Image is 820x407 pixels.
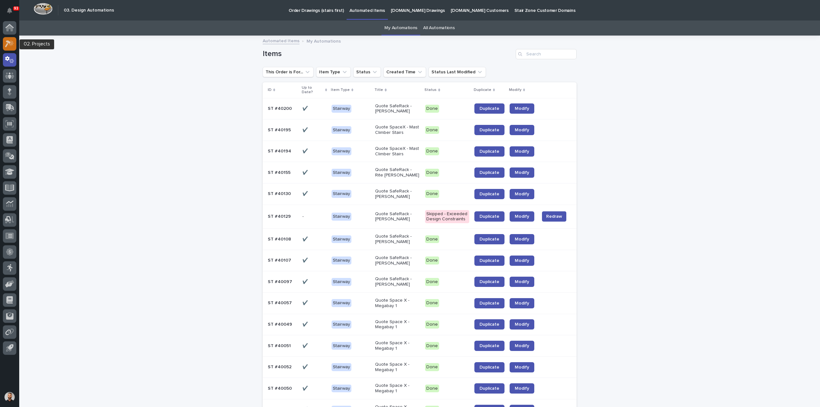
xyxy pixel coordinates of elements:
[375,211,420,222] p: Quote SafeRack - [PERSON_NAME]
[480,192,499,196] span: Duplicate
[263,314,577,335] tr: ST #40049ST #40049 ✔️✔️ StairwayQuote Space X - Megabay 1DoneDuplicateModify
[425,126,439,134] div: Done
[263,335,577,357] tr: ST #40051ST #40051 ✔️✔️ StairwayQuote Space X - Megabay 1DoneDuplicateModify
[268,299,293,306] p: ST #40057
[425,299,439,307] div: Done
[515,386,529,391] span: Modify
[542,211,566,222] button: Redraw
[474,234,504,244] a: Duplicate
[268,342,292,349] p: ST #40051
[510,298,534,308] a: Modify
[375,298,420,309] p: Quote Space X - Megabay 1
[424,86,437,94] p: Status
[332,105,351,113] div: Stairway
[474,211,504,222] a: Duplicate
[425,363,439,371] div: Done
[474,298,504,308] a: Duplicate
[425,321,439,329] div: Done
[510,362,534,372] a: Modify
[515,258,529,263] span: Modify
[425,105,439,113] div: Done
[375,234,420,245] p: Quote SafeRack - [PERSON_NAME]
[263,229,577,250] tr: ST #40108ST #40108 ✔️✔️ StairwayQuote SafeRack - [PERSON_NAME]DoneDuplicateModify
[375,383,420,394] p: Quote Space X - Megabay 1
[268,126,292,133] p: ST #40195
[263,162,577,183] tr: ST #40155ST #40155 ✔️✔️ StairwayQuote SafeRack - Rite [PERSON_NAME]DoneDuplicateModify
[268,321,293,327] p: ST #40049
[510,383,534,394] a: Modify
[302,342,309,349] p: ✔️
[263,378,577,399] tr: ST #40050ST #40050 ✔️✔️ StairwayQuote Space X - Megabay 1DoneDuplicateModify
[516,49,577,59] input: Search
[474,146,504,157] a: Duplicate
[474,103,504,114] a: Duplicate
[302,84,323,96] p: Up to Date?
[425,190,439,198] div: Done
[332,169,351,177] div: Stairway
[510,319,534,330] a: Modify
[546,213,562,220] span: Redraw
[425,147,439,155] div: Done
[268,147,292,154] p: ST #40194
[375,125,420,135] p: Quote SpaceX - Mast Climber Stairs
[510,256,534,266] a: Modify
[515,280,529,284] span: Modify
[375,362,420,373] p: Quote Space X - Megabay 1
[302,169,309,175] p: ✔️
[302,126,309,133] p: ✔️
[510,189,534,199] a: Modify
[510,103,534,114] a: Modify
[480,365,499,370] span: Duplicate
[474,341,504,351] a: Duplicate
[480,149,499,154] span: Duplicate
[263,292,577,314] tr: ST #40057ST #40057 ✔️✔️ StairwayQuote Space X - Megabay 1DoneDuplicateModify
[510,234,534,244] a: Modify
[332,126,351,134] div: Stairway
[263,250,577,271] tr: ST #40107ST #40107 ✔️✔️ StairwayQuote SafeRack - [PERSON_NAME]DoneDuplicateModify
[302,213,305,219] p: -
[302,147,309,154] p: ✔️
[480,386,499,391] span: Duplicate
[302,299,309,306] p: ✔️
[332,190,351,198] div: Stairway
[8,8,16,18] div: Notifications93
[474,362,504,372] a: Duplicate
[268,190,292,197] p: ST #40130
[480,106,499,111] span: Duplicate
[307,37,341,44] p: My Automations
[474,319,504,330] a: Duplicate
[302,256,309,263] p: ✔️
[332,363,351,371] div: Stairway
[510,341,534,351] a: Modify
[3,4,16,17] button: Notifications
[515,106,529,111] span: Modify
[425,342,439,350] div: Done
[375,340,420,351] p: Quote Space X - Megabay 1
[332,147,351,155] div: Stairway
[375,167,420,178] p: Quote SafeRack - Rite [PERSON_NAME]
[515,170,529,175] span: Modify
[383,67,426,77] button: Created Time
[268,256,292,263] p: ST #40107
[332,235,351,243] div: Stairway
[423,20,455,36] a: All Automations
[515,192,529,196] span: Modify
[332,278,351,286] div: Stairway
[302,363,309,370] p: ✔️
[375,189,420,199] p: Quote SafeRack - [PERSON_NAME]
[263,205,577,229] tr: ST #40129ST #40129 -- StairwayQuote SafeRack - [PERSON_NAME]Skipped - Exceeded Design Constraints...
[375,255,420,266] p: Quote SafeRack - [PERSON_NAME]
[480,344,499,348] span: Duplicate
[302,385,309,391] p: ✔️
[268,235,292,242] p: ST #40108
[268,86,272,94] p: ID
[268,105,293,111] p: ST #40200
[302,105,309,111] p: ✔️
[509,86,521,94] p: Modify
[480,170,499,175] span: Duplicate
[425,210,469,224] div: Skipped - Exceeded Design Constraints
[263,183,577,205] tr: ST #40130ST #40130 ✔️✔️ StairwayQuote SafeRack - [PERSON_NAME]DoneDuplicateModify
[302,321,309,327] p: ✔️
[353,67,381,77] button: Status
[510,277,534,287] a: Modify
